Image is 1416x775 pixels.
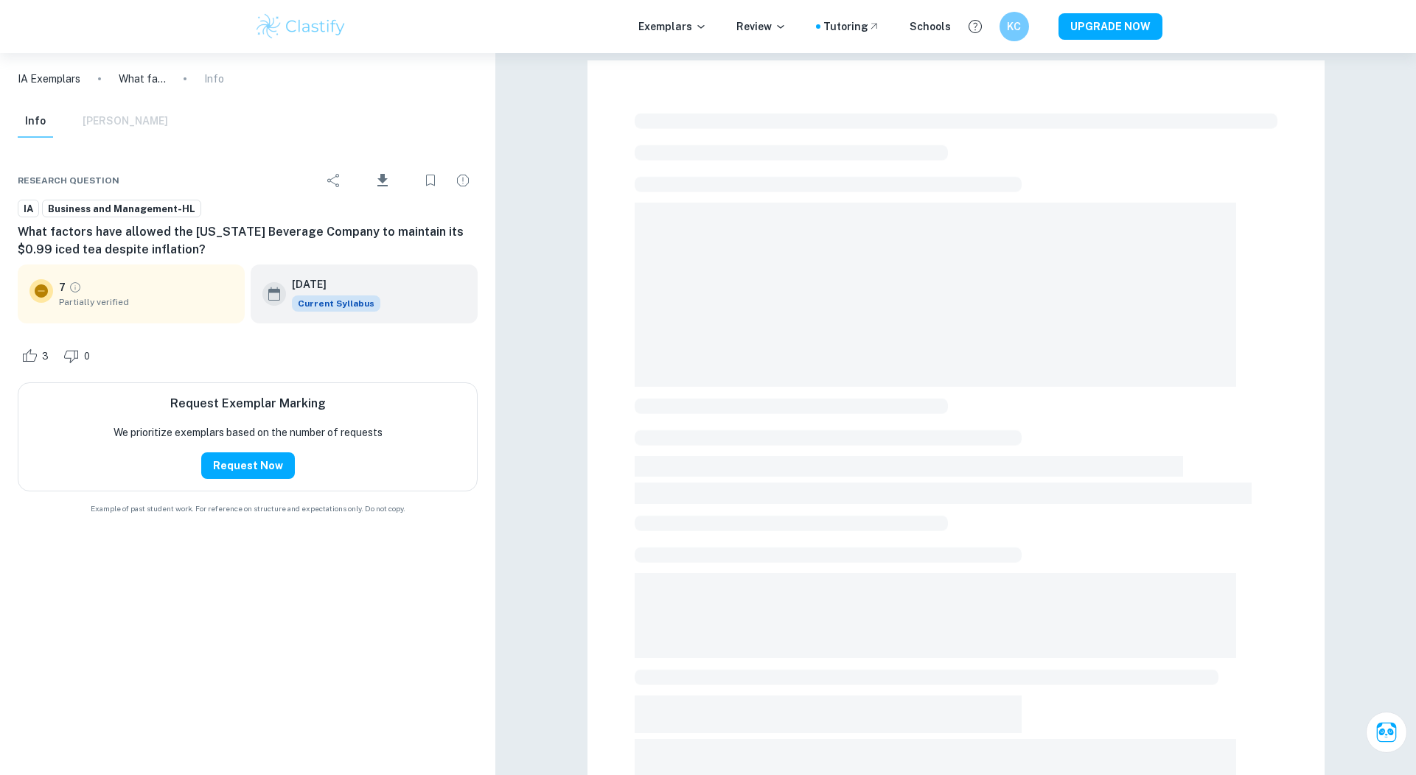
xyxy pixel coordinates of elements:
[18,202,38,217] span: IA
[59,295,233,309] span: Partially verified
[448,166,478,195] div: Report issue
[254,12,348,41] img: Clastify logo
[170,395,326,413] h6: Request Exemplar Marking
[319,166,349,195] div: Share
[18,105,53,138] button: Info
[910,18,951,35] a: Schools
[69,281,82,294] a: Grade partially verified
[59,279,66,295] p: 7
[18,174,119,187] span: Research question
[736,18,787,35] p: Review
[963,14,988,39] button: Help and Feedback
[1000,12,1029,41] button: KC
[18,71,80,87] a: IA Exemplars
[1058,13,1162,40] button: UPGRADE NOW
[43,202,200,217] span: Business and Management-HL
[1005,18,1022,35] h6: KC
[34,349,57,364] span: 3
[60,344,98,368] div: Dislike
[823,18,880,35] a: Tutoring
[1366,712,1407,753] button: Ask Clai
[18,503,478,514] span: Example of past student work. For reference on structure and expectations only. Do not copy.
[292,295,380,312] div: This exemplar is based on the current syllabus. Feel free to refer to it for inspiration/ideas wh...
[638,18,707,35] p: Exemplars
[119,71,166,87] p: What factors have allowed the [US_STATE] Beverage Company to maintain its $0.99 iced tea despite ...
[201,452,295,479] button: Request Now
[204,71,224,87] p: Info
[18,223,478,259] h6: What factors have allowed the [US_STATE] Beverage Company to maintain its $0.99 iced tea despite ...
[292,276,369,292] h6: [DATE]
[114,424,383,441] p: We prioritize exemplars based on the number of requests
[76,349,98,364] span: 0
[18,200,39,218] a: IA
[292,295,380,312] span: Current Syllabus
[18,344,57,368] div: Like
[42,200,201,218] a: Business and Management-HL
[416,166,445,195] div: Bookmark
[352,161,413,200] div: Download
